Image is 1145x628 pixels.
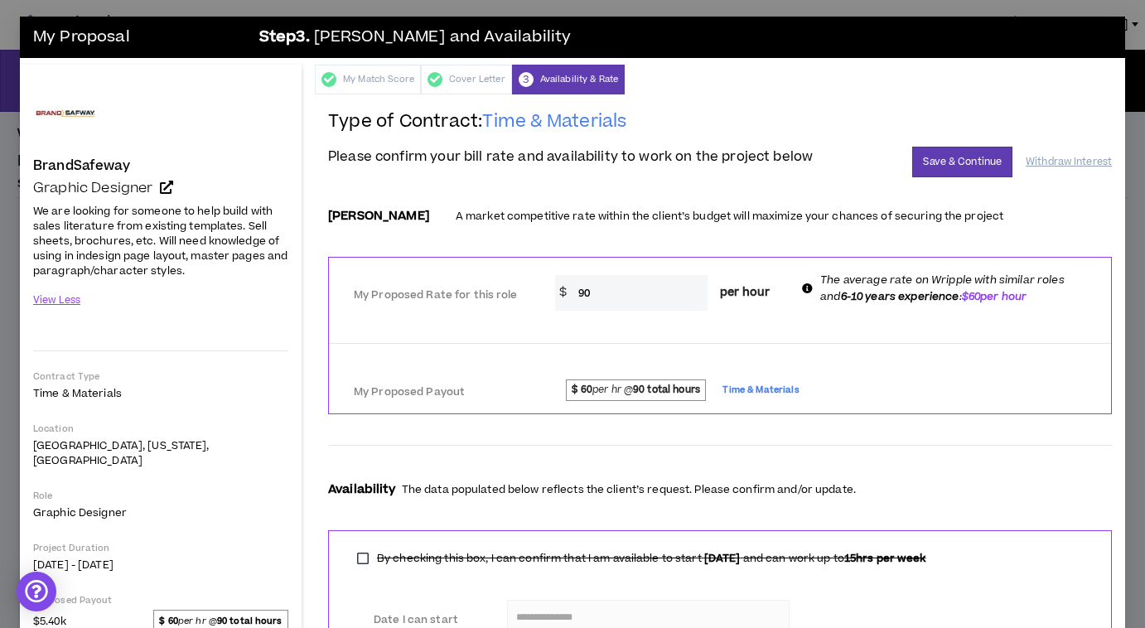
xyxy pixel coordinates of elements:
button: View Less [33,286,80,315]
span: By checking this box, I can confirm that I am available to start and can work up to [377,551,926,566]
p: The data populated below reflects the client’s request. Please confirm and/or update. [402,482,856,498]
span: Graphic Designer [33,505,127,520]
p: Proposed Payout [33,594,288,606]
label: My Proposed Rate for this role [354,281,518,310]
p: A market competitive rate within the client’s budget will maximize your chances of securing the p... [456,209,1003,225]
span: Graphic Designer [33,178,153,198]
div: Cover Letter [421,65,512,94]
span: We are looking for someone to help build with sales literature from existing templates. Sell shee... [33,204,287,278]
b: 15 hrs per week [844,551,926,566]
p: Time & Materials [33,386,288,401]
p: Contract Type [33,370,288,383]
h3: My Proposal [33,21,249,54]
b: 6-10 years experience [841,289,959,304]
div: My Match Score [315,65,421,94]
p: Role [33,490,288,502]
p: [DATE] - [DATE] [33,558,288,572]
strong: 90 total hours [633,383,700,397]
strong: 90 total hours [217,615,283,627]
button: Save & Continue [912,147,1012,177]
p: The average rate on Wripple with similar roles and : [820,273,1096,304]
p: Project Duration [33,542,288,554]
p: [GEOGRAPHIC_DATA], [US_STATE], [GEOGRAPHIC_DATA] [33,438,288,468]
b: Step 3 . [259,26,310,50]
h4: BrandSafeway [33,158,130,173]
div: Open Intercom Messenger [17,572,56,611]
span: Time & Materials [482,109,626,133]
span: [PERSON_NAME] and Availability [314,26,572,50]
strong: $ 60 [159,615,177,627]
strong: $ 60 [572,383,592,397]
button: Withdraw Interest [1026,147,1112,176]
h3: Availability [328,483,395,497]
span: Please confirm your bill rate and availability to work on the project below [328,147,813,167]
span: Time & Materials [722,381,799,399]
b: [DATE] [702,551,743,566]
p: Location [33,423,288,435]
h2: Type of Contract: [328,110,1112,147]
span: per hr @ [566,379,706,401]
h3: [PERSON_NAME] [328,210,429,224]
span: $ [555,275,571,311]
label: My Proposed Payout [354,378,500,407]
b: $60 per hour [962,289,1027,304]
a: Graphic Designer [33,180,288,196]
span: per hour [720,284,770,302]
